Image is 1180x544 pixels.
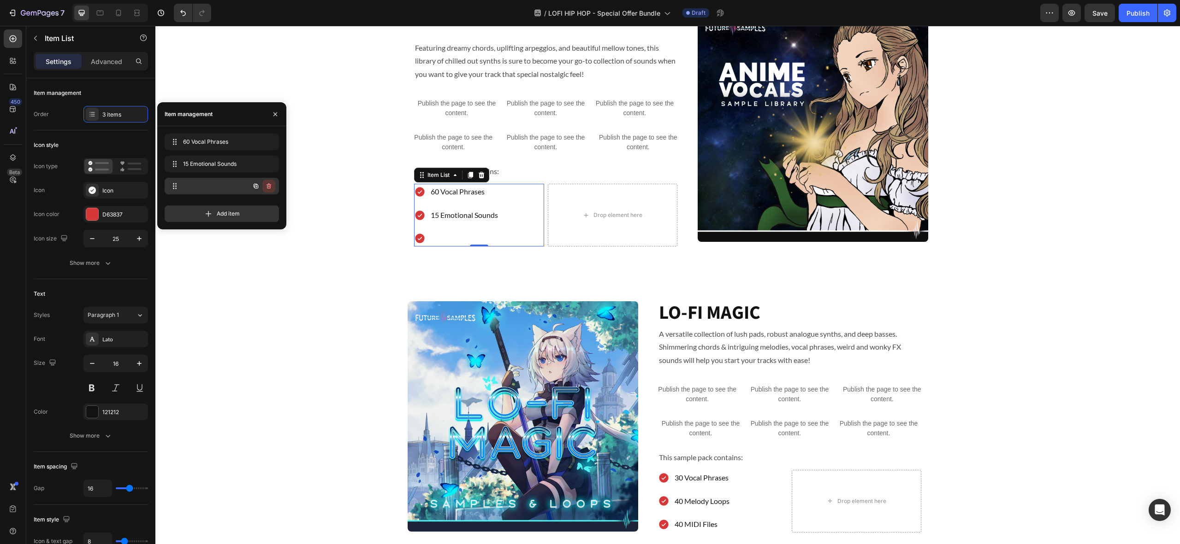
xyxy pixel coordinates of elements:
div: Font [34,335,45,343]
p: Publish the page to see the content. [595,359,673,378]
div: Icon size [34,233,70,245]
div: D63837 [102,211,146,219]
span: Draft [692,9,706,17]
div: Show more [70,258,113,268]
button: Save [1085,4,1115,22]
p: Publish the page to see the content. [259,107,337,126]
div: Lato [102,335,146,344]
p: 40 Melody Loops [519,469,574,482]
div: Styles [34,311,50,319]
p: Publish the page to see the content. [688,359,766,378]
div: Icon [102,187,146,195]
div: Rich Text Editor. Editing area: main [274,205,344,221]
div: Drop element here [438,186,487,193]
p: This sample pack contains: [260,139,521,152]
div: Rich Text Editor. Editing area: main [274,158,344,174]
div: Undo/Redo [174,4,211,22]
div: Show more [70,431,113,440]
div: Color [34,408,48,416]
p: Publish the page to see the content. [351,107,429,126]
div: Rich Text Editor. Editing area: main [274,181,344,198]
p: This sample pack contains: [504,425,765,439]
p: Publish the page to see the content. [503,393,588,412]
div: Text [34,290,45,298]
span: / [544,8,546,18]
button: Show more [34,427,148,444]
div: Item management [165,110,213,118]
div: Icon [34,186,45,194]
img: gempages_525260146855641949-542024d4-3507-44d7-9ae0-487dbe813a5d.jpg [252,275,483,506]
span: Add item [217,210,240,218]
p: Publish the page to see the content. [592,393,677,412]
span: 60 Vocal Phrases [183,138,257,146]
p: 40 MIDI Files [519,492,574,505]
div: Item List [270,145,296,153]
span: LOFI HIP HOP - Special Offer Bundle [548,8,660,18]
div: Beta [7,169,22,176]
div: Gap [34,484,44,492]
span: Paragraph 1 [88,311,119,319]
span: Save [1092,9,1108,17]
p: Item List [45,33,123,44]
div: Icon color [34,210,59,218]
p: 15 Emotional Sounds [275,183,343,196]
button: 7 [4,4,69,22]
p: Publish the page to see the content. [348,73,433,92]
div: Drop element here [682,472,731,479]
p: Publish the page to see the content. [437,73,522,92]
div: Size [34,357,58,369]
p: Publish the page to see the content. [503,359,581,378]
p: Advanced [91,57,122,66]
p: Publish the page to see the content. [681,393,766,412]
div: Item spacing [34,461,80,473]
div: 450 [9,98,22,105]
p: Publish the page to see the content. [259,73,344,92]
button: Paragraph 1 [83,307,148,323]
p: 30 Vocal Phrases [519,445,574,459]
div: 3 items [102,111,146,119]
iframe: Design area [155,26,1180,544]
div: 121212 [102,408,146,416]
p: Settings [46,57,71,66]
span: 15 Emotional Sounds [183,160,257,168]
div: Icon type [34,162,58,170]
button: Show more [34,255,148,271]
h2: LO-FI MAGIC [503,274,766,300]
div: Item style [34,514,72,526]
button: Publish [1119,4,1157,22]
div: Icon style [34,141,59,149]
p: 60 Vocal Phrases [275,159,343,173]
div: Order [34,110,49,118]
p: Publish the page to see the content. [444,107,522,126]
p: 7 [60,7,65,18]
p: A versatile collection of lush pads, robust analogue synths, and deep basses. Shimmering chords &... [504,302,765,341]
div: Item management [34,89,81,97]
div: Open Intercom Messenger [1149,499,1171,521]
input: Auto [84,480,112,497]
div: Publish [1127,8,1150,18]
